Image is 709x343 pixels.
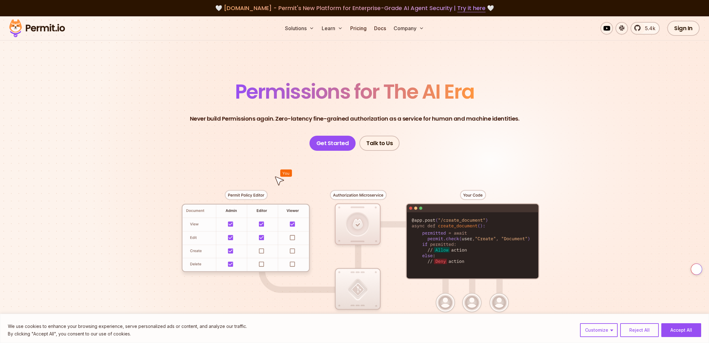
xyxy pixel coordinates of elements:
a: Docs [372,22,389,35]
p: By clicking "Accept All", you consent to our use of cookies. [8,330,247,338]
p: Never build Permissions again. Zero-latency fine-grained authorization as a service for human and... [190,114,519,123]
button: Reject All [620,323,659,337]
span: [DOMAIN_NAME] - Permit's New Platform for Enterprise-Grade AI Agent Security | [224,4,486,12]
a: Pricing [348,22,369,35]
button: Solutions [282,22,317,35]
button: Learn [319,22,345,35]
a: Sign In [667,21,700,36]
a: Try it here [457,4,486,12]
a: Get Started [309,136,356,151]
button: Customize [580,323,618,337]
button: Accept All [661,323,701,337]
div: 🤍 🤍 [15,4,694,13]
button: Company [391,22,427,35]
p: We use cookies to enhance your browsing experience, serve personalized ads or content, and analyz... [8,323,247,330]
img: Permit logo [6,18,68,39]
span: Permissions for The AI Era [235,78,474,106]
a: 5.4k [631,22,660,35]
span: 5.4k [641,24,655,32]
a: Talk to Us [359,136,400,151]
